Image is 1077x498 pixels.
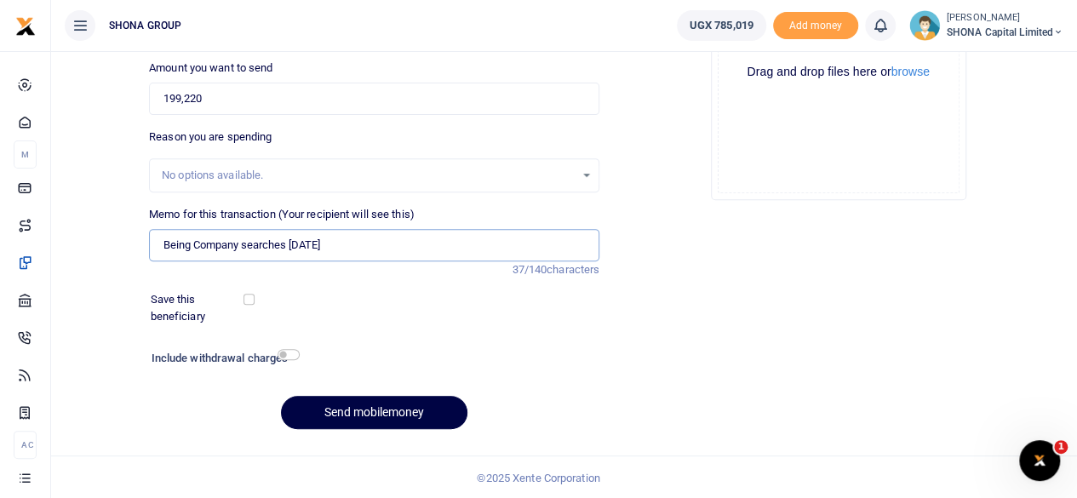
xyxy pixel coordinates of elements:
[151,291,247,324] label: Save this beneficiary
[547,263,599,276] span: characters
[149,83,599,115] input: UGX
[773,12,858,40] li: Toup your wallet
[891,66,930,77] button: browse
[14,140,37,169] li: M
[149,206,415,223] label: Memo for this transaction (Your recipient will see this)
[947,11,1063,26] small: [PERSON_NAME]
[677,10,766,41] a: UGX 785,019
[15,16,36,37] img: logo-small
[909,10,940,41] img: profile-user
[773,18,858,31] a: Add money
[909,10,1063,41] a: profile-user [PERSON_NAME] SHONA Capital Limited
[149,229,599,261] input: Enter extra information
[670,10,773,41] li: Wallet ballance
[281,396,467,429] button: Send mobilemoney
[152,352,292,365] h6: Include withdrawal charges
[102,18,188,33] span: SHONA GROUP
[719,64,959,80] div: Drag and drop files here or
[773,12,858,40] span: Add money
[15,19,36,31] a: logo-small logo-large logo-large
[947,25,1063,40] span: SHONA Capital Limited
[14,431,37,459] li: Ac
[1019,440,1060,481] iframe: Intercom live chat
[162,167,575,184] div: No options available.
[149,60,272,77] label: Amount you want to send
[1054,440,1068,454] span: 1
[690,17,753,34] span: UGX 785,019
[512,263,547,276] span: 37/140
[149,129,272,146] label: Reason you are spending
